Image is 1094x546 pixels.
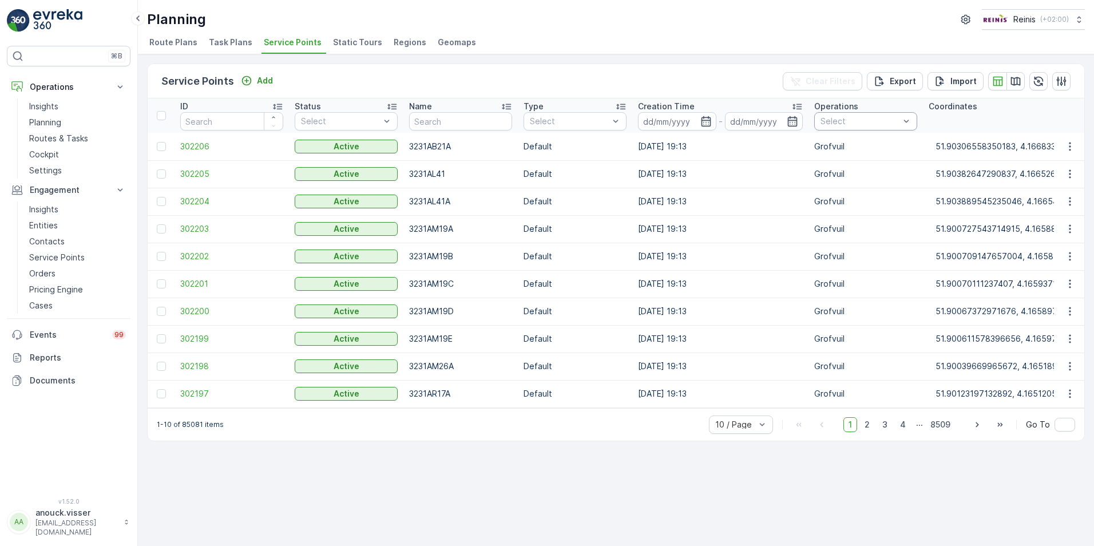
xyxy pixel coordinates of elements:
button: Active [295,195,398,208]
p: Default [524,306,627,317]
p: Default [524,141,627,152]
p: Grofvuil [814,306,917,317]
p: Select [820,116,899,127]
a: Events99 [7,323,130,346]
p: Engagement [30,184,108,196]
p: 3231AL41A [409,196,512,207]
p: ⌘B [111,52,122,61]
span: 302201 [180,278,283,290]
button: AAanouck.visser[EMAIL_ADDRESS][DOMAIN_NAME] [7,507,130,537]
p: Active [334,168,359,180]
p: Grofvuil [814,388,917,399]
a: 302205 [180,168,283,180]
input: Search [180,112,283,130]
span: 8509 [925,417,956,432]
td: [DATE] 19:13 [632,380,808,407]
a: 302199 [180,333,283,345]
img: logo [7,9,30,32]
p: Contacts [29,236,65,247]
p: Entities [29,220,58,231]
a: Contacts [25,234,130,250]
p: 3231AL41 [409,168,512,180]
p: 3231AM19B [409,251,512,262]
div: Toggle Row Selected [157,362,166,371]
button: Operations [7,76,130,98]
button: Engagement [7,179,130,201]
p: Active [334,361,359,372]
span: 302198 [180,361,283,372]
div: Toggle Row Selected [157,224,166,234]
input: dd/mm/yyyy [638,112,716,130]
td: [DATE] 19:13 [632,243,808,270]
p: Coordinates [929,101,977,112]
p: Reinis [1013,14,1036,25]
p: Operations [30,81,108,93]
p: Planning [147,10,206,29]
span: 302202 [180,251,283,262]
p: Service Points [161,73,234,89]
p: Select [301,116,380,127]
div: Toggle Row Selected [157,389,166,398]
p: Grofvuil [814,361,917,372]
p: 3231AM19A [409,223,512,235]
p: 99 [114,330,124,339]
td: [DATE] 19:13 [632,133,808,160]
p: Add [257,75,273,86]
button: Active [295,140,398,153]
button: Export [867,72,923,90]
button: Active [295,387,398,401]
span: Route Plans [149,37,197,48]
p: Grofvuil [814,168,917,180]
a: Entities [25,217,130,234]
a: 302200 [180,306,283,317]
button: Clear Filters [783,72,862,90]
p: Service Points [29,252,85,263]
div: Toggle Row Selected [157,142,166,151]
p: Default [524,278,627,290]
img: Reinis-Logo-Vrijstaand_Tekengebied-1-copy2_aBO4n7j.png [982,13,1009,26]
p: 3231AB21A [409,141,512,152]
a: Insights [25,201,130,217]
button: Add [236,74,278,88]
p: Default [524,361,627,372]
p: Default [524,333,627,345]
a: Cockpit [25,147,130,163]
p: Type [524,101,544,112]
span: Go To [1026,419,1050,430]
span: 302197 [180,388,283,399]
div: Toggle Row Selected [157,197,166,206]
input: dd/mm/yyyy [725,112,803,130]
a: Orders [25,266,130,282]
p: - [719,114,723,128]
p: Select [530,116,609,127]
td: [DATE] 19:13 [632,353,808,380]
span: v 1.52.0 [7,498,130,505]
div: AA [10,513,28,531]
span: Service Points [264,37,322,48]
p: ( +02:00 ) [1040,15,1069,24]
p: Settings [29,165,62,176]
p: Default [524,223,627,235]
td: [DATE] 19:13 [632,215,808,243]
p: Operations [814,101,858,112]
td: [DATE] 19:13 [632,298,808,325]
button: Active [295,359,398,373]
div: Toggle Row Selected [157,334,166,343]
a: Routes & Tasks [25,130,130,147]
span: 3 [877,417,893,432]
p: [EMAIL_ADDRESS][DOMAIN_NAME] [35,519,118,537]
p: 51.90382647290837, 4.1665265252708 [936,168,1091,180]
p: anouck.visser [35,507,118,519]
p: Grofvuil [814,278,917,290]
div: Toggle Row Selected [157,307,166,316]
div: Toggle Row Selected [157,169,166,179]
span: Geomaps [438,37,476,48]
button: Active [295,167,398,181]
span: Task Plans [209,37,252,48]
span: 302204 [180,196,283,207]
p: Planning [29,117,61,128]
a: Planning [25,114,130,130]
